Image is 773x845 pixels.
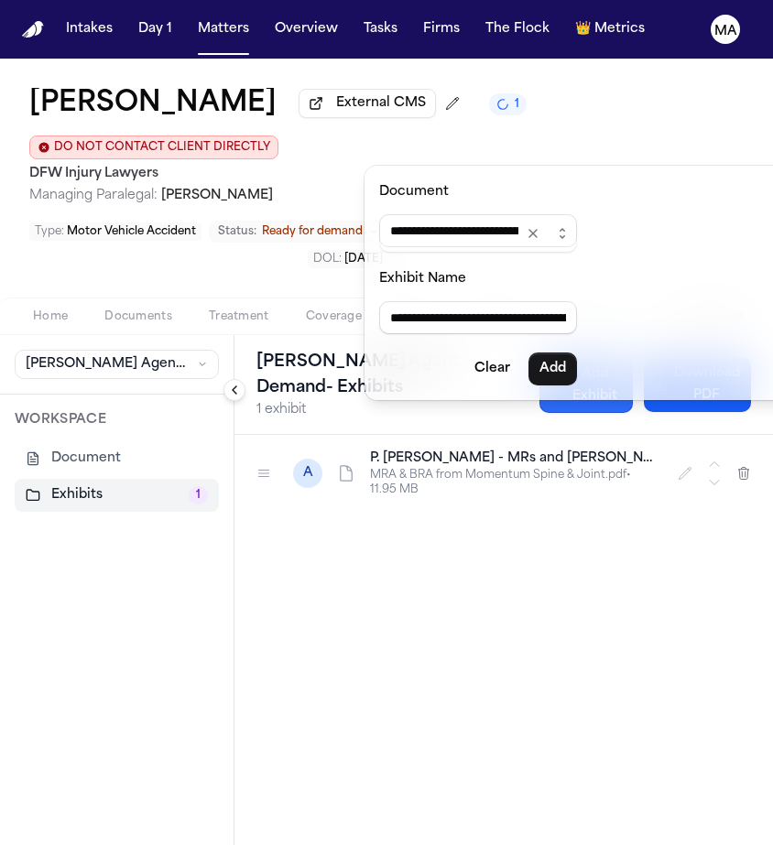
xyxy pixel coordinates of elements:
label: Document [379,185,449,199]
button: Clear selection [518,214,548,253]
button: Add [528,352,577,385]
label: Exhibit Name [379,272,466,286]
button: Clear [463,352,521,385]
